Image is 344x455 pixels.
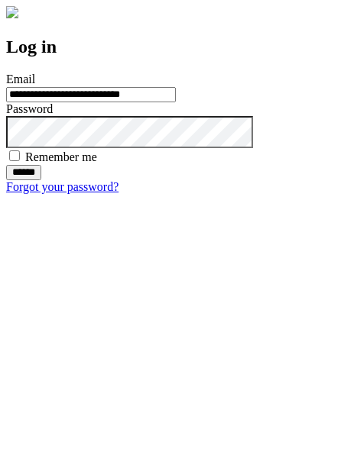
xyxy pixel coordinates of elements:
[6,102,53,115] label: Password
[25,150,97,163] label: Remember me
[6,37,338,57] h2: Log in
[6,73,35,86] label: Email
[6,6,18,18] img: logo-4e3dc11c47720685a147b03b5a06dd966a58ff35d612b21f08c02c0306f2b779.png
[6,180,118,193] a: Forgot your password?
